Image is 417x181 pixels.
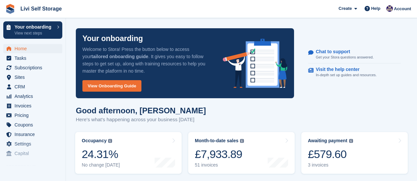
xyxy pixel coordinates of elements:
[3,120,62,129] a: menu
[15,111,54,120] span: Pricing
[301,132,408,174] a: Awaiting payment £579.60 3 invoices
[15,30,54,36] p: View next steps
[195,138,238,144] div: Month-to-date sales
[316,49,368,55] p: Chat to support
[82,147,120,161] div: 24.31%
[15,92,54,101] span: Analytics
[6,164,66,170] span: Storefront
[316,67,372,72] p: Visit the help center
[195,162,244,168] div: 51 invoices
[339,5,352,12] span: Create
[82,138,106,144] div: Occupancy
[15,25,54,29] p: Your onboarding
[82,80,141,92] a: View Onboarding Guide
[3,54,62,63] a: menu
[3,73,62,82] a: menu
[371,5,380,12] span: Help
[15,101,54,110] span: Invoices
[240,139,244,143] img: icon-info-grey-7440780725fd019a000dd9b08b2336e03edf1995a4989e88bcd33f0948082b44.svg
[5,4,15,14] img: stora-icon-8386f47178a22dfd0bd8f6a31ec36ba5ce8667c1dd55bd0f319d3a0aa187defe.svg
[316,55,373,60] p: Get your Stora questions answered.
[15,44,54,53] span: Home
[3,63,62,72] a: menu
[308,147,353,161] div: £579.60
[3,21,62,39] a: Your onboarding View next steps
[3,101,62,110] a: menu
[3,139,62,148] a: menu
[3,44,62,53] a: menu
[316,72,377,78] p: In-depth set up guides and resources.
[195,147,244,161] div: £7,933.89
[15,120,54,129] span: Coupons
[15,63,54,72] span: Subscriptions
[15,82,54,91] span: CRM
[3,82,62,91] a: menu
[394,6,411,12] span: Account
[91,54,148,59] strong: tailored onboarding guide
[308,138,347,144] div: Awaiting payment
[15,73,54,82] span: Sites
[82,35,143,42] p: Your onboarding
[15,139,54,148] span: Settings
[82,162,120,168] div: No change [DATE]
[308,162,353,168] div: 3 invoices
[76,106,206,115] h1: Good afternoon, [PERSON_NAME]
[108,139,112,143] img: icon-info-grey-7440780725fd019a000dd9b08b2336e03edf1995a4989e88bcd33f0948082b44.svg
[308,46,401,64] a: Chat to support Get your Stora questions answered.
[18,3,64,14] a: Livi Self Storage
[15,149,54,158] span: Capital
[386,5,393,12] img: Jim
[3,92,62,101] a: menu
[3,111,62,120] a: menu
[15,54,54,63] span: Tasks
[188,132,295,174] a: Month-to-date sales £7,933.89 51 invoices
[82,46,212,75] p: Welcome to Stora! Press the button below to access your . It gives you easy to follow steps to ge...
[3,149,62,158] a: menu
[15,130,54,139] span: Insurance
[76,116,206,124] p: Here's what's happening across your business [DATE]
[75,132,182,174] a: Occupancy 24.31% No change [DATE]
[308,63,401,81] a: Visit the help center In-depth set up guides and resources.
[223,39,287,88] img: onboarding-info-6c161a55d2c0e0a8cae90662b2fe09162a5109e8cc188191df67fb4f79e88e88.svg
[3,130,62,139] a: menu
[349,139,353,143] img: icon-info-grey-7440780725fd019a000dd9b08b2336e03edf1995a4989e88bcd33f0948082b44.svg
